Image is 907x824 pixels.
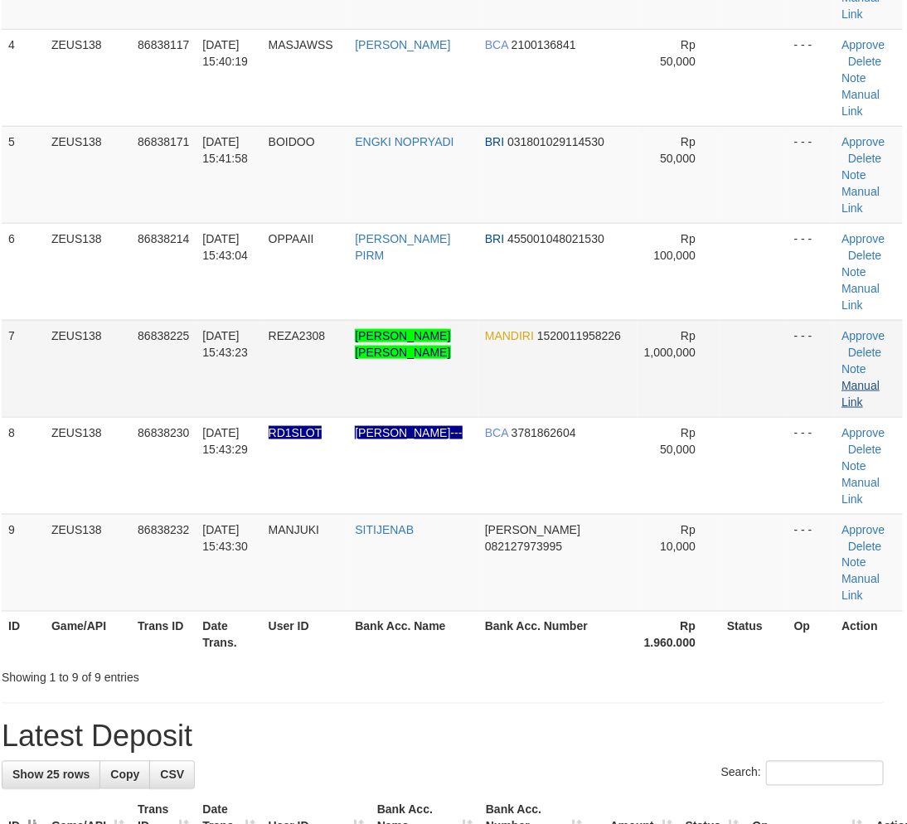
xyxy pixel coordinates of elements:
[512,38,576,51] span: Copy 2100136841 to clipboard
[269,426,323,439] span: Nama rekening ada tanda titik/strip, harap diedit
[269,232,314,245] span: OPPAAII
[848,540,881,553] a: Delete
[507,232,604,245] span: Copy 455001048021530 to clipboard
[842,362,866,376] a: Note
[149,761,195,789] a: CSV
[138,523,189,536] span: 86838232
[638,611,720,658] th: Rp 1.960.000
[842,265,866,279] a: Note
[202,523,248,553] span: [DATE] 15:43:30
[196,611,261,658] th: Date Trans.
[485,523,580,536] span: [PERSON_NAME]
[660,135,696,165] span: Rp 50,000
[2,663,355,686] div: Showing 1 to 9 of 9 entries
[835,611,903,658] th: Action
[138,329,189,342] span: 86838225
[202,232,248,262] span: [DATE] 15:43:04
[537,329,621,342] span: Copy 1520011958226 to clipboard
[269,523,319,536] span: MANJUKI
[842,556,866,570] a: Note
[131,611,196,658] th: Trans ID
[660,426,696,456] span: Rp 50,000
[842,71,866,85] a: Note
[269,329,325,342] span: REZA2308
[485,329,534,342] span: MANDIRI
[788,514,835,611] td: - - -
[507,135,604,148] span: Copy 031801029114530 to clipboard
[2,417,45,514] td: 8
[45,611,131,658] th: Game/API
[485,232,504,245] span: BRI
[660,523,696,553] span: Rp 10,000
[138,135,189,148] span: 86838171
[788,29,835,126] td: - - -
[2,223,45,320] td: 6
[842,459,866,473] a: Note
[2,761,100,789] a: Show 25 rows
[269,38,333,51] span: MASJAWSS
[45,417,131,514] td: ZEUS138
[848,249,881,262] a: Delete
[202,135,248,165] span: [DATE] 15:41:58
[2,720,884,754] h1: Latest Deposit
[842,282,880,312] a: Manual Link
[45,223,131,320] td: ZEUS138
[45,514,131,611] td: ZEUS138
[110,768,139,782] span: Copy
[766,761,884,786] input: Search:
[788,126,835,223] td: - - -
[788,417,835,514] td: - - -
[2,611,45,658] th: ID
[262,611,349,658] th: User ID
[202,329,248,359] span: [DATE] 15:43:23
[485,426,508,439] span: BCA
[202,426,248,456] span: [DATE] 15:43:29
[721,761,884,786] label: Search:
[720,611,788,658] th: Status
[45,29,131,126] td: ZEUS138
[788,223,835,320] td: - - -
[355,523,414,536] a: SITIJENAB
[202,38,248,68] span: [DATE] 15:40:19
[12,768,90,782] span: Show 25 rows
[355,38,450,51] a: [PERSON_NAME]
[842,185,880,215] a: Manual Link
[355,232,450,262] a: [PERSON_NAME] PIRM
[512,426,576,439] span: Copy 3781862604 to clipboard
[788,611,835,658] th: Op
[788,320,835,417] td: - - -
[485,38,508,51] span: BCA
[45,320,131,417] td: ZEUS138
[478,611,638,658] th: Bank Acc. Number
[842,168,866,182] a: Note
[842,329,885,342] a: Approve
[138,232,189,245] span: 86838214
[842,426,885,439] a: Approve
[160,768,184,782] span: CSV
[2,514,45,611] td: 9
[842,88,880,118] a: Manual Link
[45,126,131,223] td: ZEUS138
[99,761,150,789] a: Copy
[848,55,881,68] a: Delete
[138,38,189,51] span: 86838117
[485,540,562,553] span: Copy 082127973995 to clipboard
[355,135,453,148] a: ENGKI NOPRYADI
[842,379,880,409] a: Manual Link
[2,126,45,223] td: 5
[848,443,881,456] a: Delete
[138,426,189,439] span: 86838230
[842,135,885,148] a: Approve
[2,29,45,126] td: 4
[848,346,881,359] a: Delete
[269,135,315,148] span: BOIDOO
[644,329,696,359] span: Rp 1,000,000
[2,320,45,417] td: 7
[842,573,880,603] a: Manual Link
[355,329,450,359] a: [PERSON_NAME] [PERSON_NAME]
[848,152,881,165] a: Delete
[842,476,880,506] a: Manual Link
[842,38,885,51] a: Approve
[348,611,478,658] th: Bank Acc. Name
[842,523,885,536] a: Approve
